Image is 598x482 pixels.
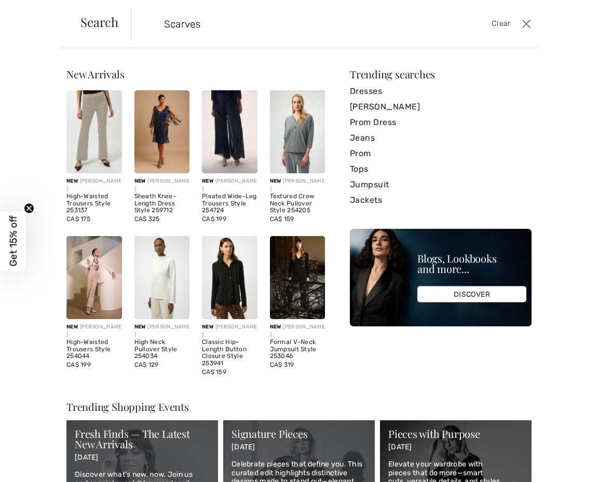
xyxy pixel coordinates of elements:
span: CA$ 175 [66,215,90,223]
div: High Neck Pullover Style 254034 [134,339,190,360]
span: Get 15% off [7,216,19,267]
span: CA$ 159 [270,215,294,223]
span: CA$ 159 [202,368,226,376]
button: Close teaser [24,203,34,213]
a: Prom [350,146,532,161]
div: Trending searches [350,69,532,79]
div: [PERSON_NAME] [202,323,257,339]
p: [DATE] [232,443,366,452]
div: [PERSON_NAME] [134,323,190,339]
img: High-Waisted Trousers Style 254044. Black [66,236,122,319]
div: Formal V-Neck Jumpsuit Style 253046 [270,339,325,360]
div: Textured Crew Neck Pullover Style 254205 [270,193,325,214]
a: Dresses [350,84,532,99]
a: Prom Dress [350,115,532,130]
span: Clear [492,18,511,30]
div: High-Waisted Trousers Style 253137 [66,193,122,214]
div: [PERSON_NAME] [134,177,190,193]
div: [PERSON_NAME] [66,177,122,193]
a: [PERSON_NAME] [350,99,532,115]
a: Tops [350,161,532,177]
span: New [270,178,281,184]
input: TYPE TO SEARCH [156,8,428,39]
img: Textured Crew Neck Pullover Style 254205. Grey melange [270,90,325,173]
a: Jeans [350,130,532,146]
span: CA$ 325 [134,215,160,223]
img: High-Waisted Trousers Style 253137. Black [66,90,122,173]
img: Blogs, Lookbooks and more... [350,229,532,326]
a: Jumpsuit [350,177,532,192]
img: High Neck Pullover Style 254034. Black [134,236,190,319]
div: Pleated Wide-Leg Trousers Style 254724 [202,193,257,214]
span: CA$ 319 [270,361,294,368]
span: New [202,324,213,330]
div: [PERSON_NAME] [66,323,122,339]
div: [PERSON_NAME] [270,323,325,339]
img: Sheath Knee-Length Dress Style 259712. Navy [134,90,190,173]
span: Search [80,16,118,28]
span: Chat [23,7,45,17]
div: Pieces with Purpose [388,429,523,439]
img: Classic Hip-Length Button Closure Style 253941. Vanilla 30 [202,236,257,319]
span: CA$ 199 [202,215,226,223]
div: [PERSON_NAME] [202,177,257,193]
button: Close [519,16,534,32]
div: [PERSON_NAME] [270,177,325,193]
span: New [66,324,78,330]
p: [DATE] [388,443,523,452]
img: Formal V-Neck Jumpsuit Style 253046. Merlot [270,236,325,319]
div: DISCOVER [417,286,526,302]
div: Blogs, Lookbooks and more... [417,253,526,274]
span: New [134,324,146,330]
span: CA$ 129 [134,361,159,368]
span: New [66,178,78,184]
span: New Arrivals [66,67,124,81]
a: Jackets [350,192,532,208]
div: Signature Pieces [232,429,366,439]
div: Sheath Knee-Length Dress Style 259712 [134,193,190,214]
div: Trending Shopping Events [66,402,532,412]
span: New [270,324,281,330]
div: High-Waisted Trousers Style 254044 [66,339,122,360]
span: CA$ 199 [66,361,91,368]
div: Classic Hip-Length Button Closure Style 253941 [202,339,257,367]
p: [DATE] [75,453,210,462]
span: New [134,178,146,184]
img: Pleated Wide-Leg Trousers Style 254724. Midnight Blue [202,90,257,173]
span: New [202,178,213,184]
div: Fresh Finds — The Latest New Arrivals [75,429,210,449]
